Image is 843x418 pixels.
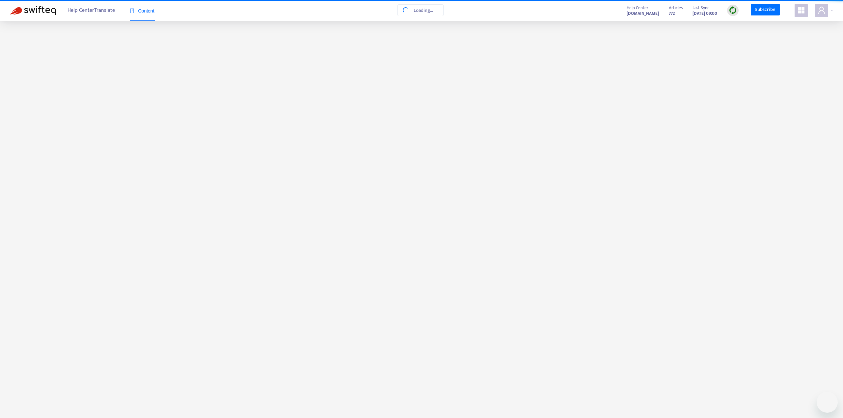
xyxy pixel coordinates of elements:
[693,10,717,17] strong: [DATE] 09:00
[10,6,56,15] img: Swifteq
[693,4,709,12] span: Last Sync
[729,6,737,14] img: sync.dc5367851b00ba804db3.png
[627,4,648,12] span: Help Center
[669,4,683,12] span: Articles
[130,8,154,13] span: Content
[818,6,826,14] span: user
[817,392,838,413] iframe: Button to launch messaging window
[68,4,115,17] span: Help Center Translate
[130,9,134,13] span: book
[669,10,675,17] strong: 772
[751,4,780,16] a: Subscribe
[627,10,659,17] a: [DOMAIN_NAME]
[797,6,805,14] span: appstore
